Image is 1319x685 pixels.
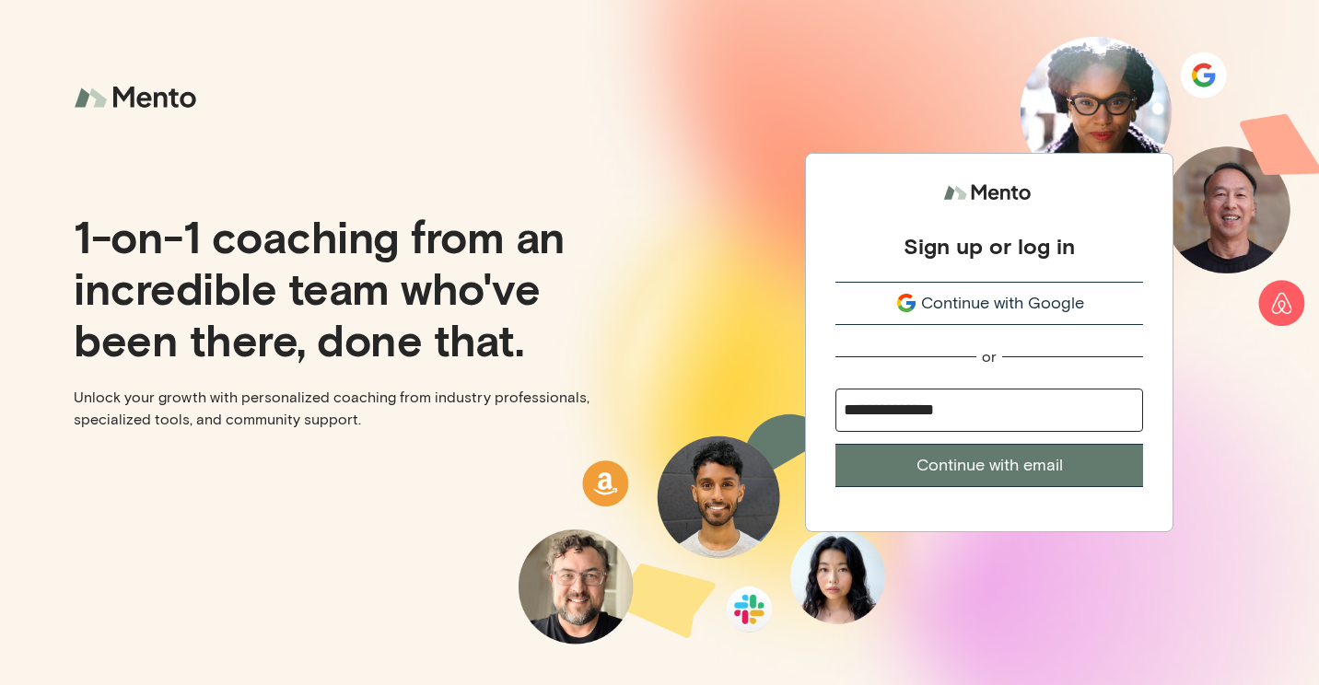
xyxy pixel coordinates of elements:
[74,210,645,365] p: 1-on-1 coaching from an incredible team who've been there, done that.
[74,74,203,122] img: logo
[74,387,645,431] p: Unlock your growth with personalized coaching from industry professionals, specialized tools, and...
[921,291,1084,316] span: Continue with Google
[943,176,1035,210] img: logo.svg
[982,347,997,366] div: or
[835,444,1143,487] button: Continue with email
[835,282,1143,325] button: Continue with Google
[904,232,1075,260] div: Sign up or log in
